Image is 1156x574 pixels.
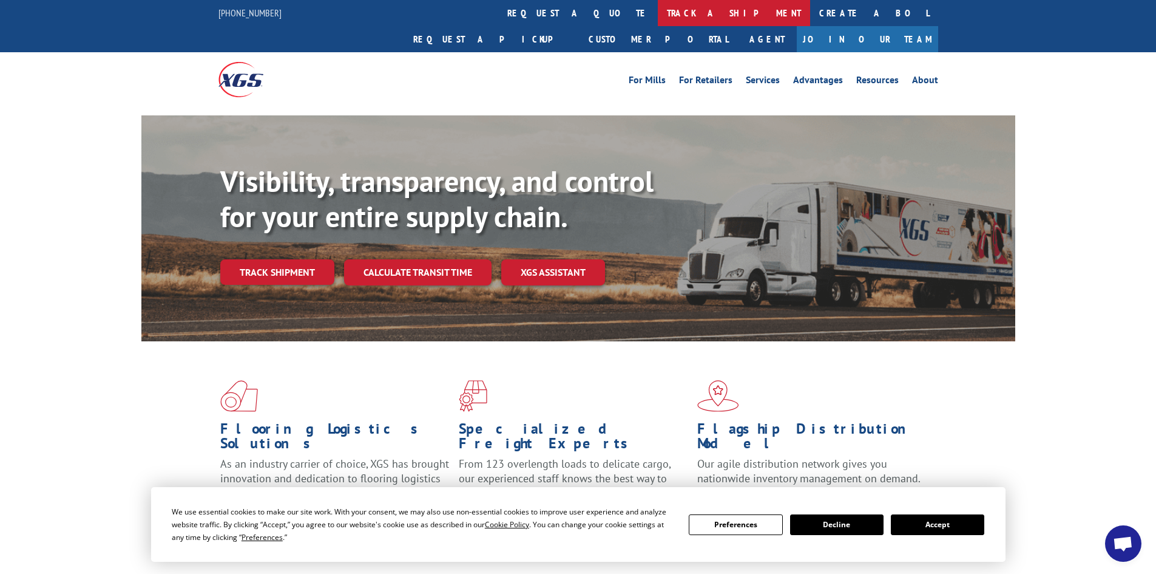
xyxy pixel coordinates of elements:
[459,380,487,412] img: xgs-icon-focused-on-flooring-red
[220,380,258,412] img: xgs-icon-total-supply-chain-intelligence-red
[746,75,780,89] a: Services
[891,514,984,535] button: Accept
[459,422,688,457] h1: Specialized Freight Experts
[501,259,605,285] a: XGS ASSISTANT
[697,422,927,457] h1: Flagship Distribution Model
[220,259,334,285] a: Track shipment
[679,75,732,89] a: For Retailers
[689,514,782,535] button: Preferences
[220,422,450,457] h1: Flooring Logistics Solutions
[1105,525,1141,562] div: Open chat
[797,26,938,52] a: Join Our Team
[580,26,737,52] a: Customer Portal
[220,457,449,500] span: As an industry carrier of choice, XGS has brought innovation and dedication to flooring logistics...
[697,457,921,485] span: Our agile distribution network gives you nationwide inventory management on demand.
[172,505,674,544] div: We use essential cookies to make our site work. With your consent, we may also use non-essential ...
[344,259,492,285] a: Calculate transit time
[220,162,654,235] b: Visibility, transparency, and control for your entire supply chain.
[912,75,938,89] a: About
[793,75,843,89] a: Advantages
[151,487,1006,562] div: Cookie Consent Prompt
[242,532,283,542] span: Preferences
[856,75,899,89] a: Resources
[697,380,739,412] img: xgs-icon-flagship-distribution-model-red
[404,26,580,52] a: Request a pickup
[737,26,797,52] a: Agent
[790,514,884,535] button: Decline
[485,519,529,530] span: Cookie Policy
[218,7,282,19] a: [PHONE_NUMBER]
[459,457,688,511] p: From 123 overlength loads to delicate cargo, our experienced staff knows the best way to move you...
[629,75,666,89] a: For Mills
